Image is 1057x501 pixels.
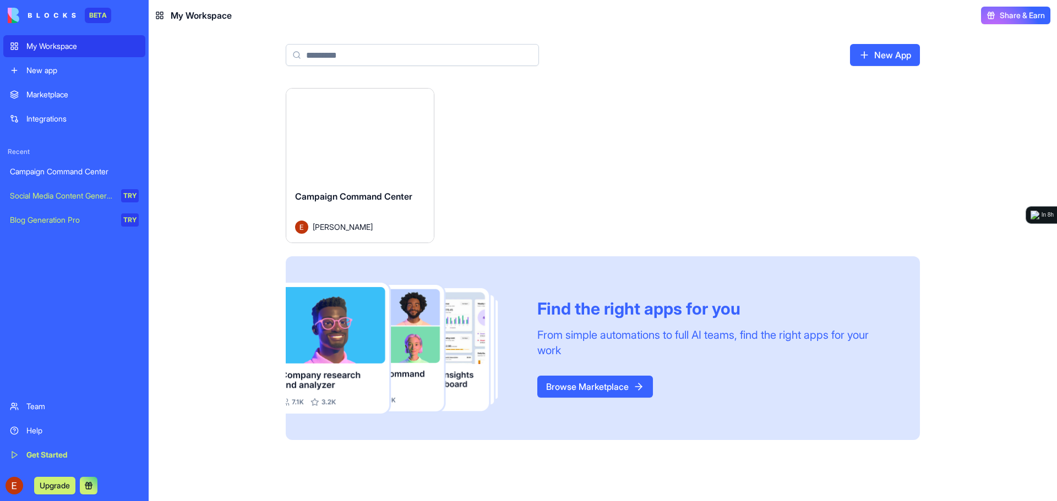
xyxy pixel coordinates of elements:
[3,420,145,442] a: Help
[34,480,75,491] a: Upgrade
[3,35,145,57] a: My Workspace
[537,299,893,318] div: Find the right apps for you
[34,477,75,494] button: Upgrade
[981,7,1050,24] button: Share & Earn
[286,88,434,243] a: Campaign Command CenterAvatar[PERSON_NAME]
[26,41,139,52] div: My Workspace
[10,214,113,225] div: Blog Generation Pro
[26,449,139,460] div: Get Started
[295,191,412,202] span: Campaign Command Center
[26,401,139,412] div: Team
[3,84,145,106] a: Marketplace
[3,161,145,183] a: Campaign Command Center
[537,376,653,398] a: Browse Marketplace
[1000,10,1045,21] span: Share & Earn
[26,89,139,100] div: Marketplace
[85,8,111,23] div: BETA
[6,477,23,494] img: ACg8ocKFnJdMgNeqYT7_RCcLMN4YxrlIs1LBNMQb0qm9Kx_HdWhjfg=s96-c
[3,108,145,130] a: Integrations
[121,213,139,227] div: TRY
[10,190,113,201] div: Social Media Content Generator
[171,9,232,22] span: My Workspace
[3,444,145,466] a: Get Started
[3,209,145,231] a: Blog Generation ProTRY
[1031,211,1039,219] img: logo
[26,425,139,436] div: Help
[286,283,520,414] img: Frame_181_egmpey.png
[3,59,145,81] a: New app
[850,44,920,66] a: New App
[26,65,139,76] div: New app
[3,185,145,207] a: Social Media Content GeneratorTRY
[295,221,308,234] img: Avatar
[3,395,145,417] a: Team
[26,113,139,124] div: Integrations
[537,327,893,358] div: From simple automations to full AI teams, find the right apps for your work
[1042,211,1054,219] div: In 8h
[121,189,139,202] div: TRY
[10,166,139,177] div: Campaign Command Center
[313,221,373,233] span: [PERSON_NAME]
[8,8,76,23] img: logo
[8,8,111,23] a: BETA
[3,147,145,156] span: Recent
